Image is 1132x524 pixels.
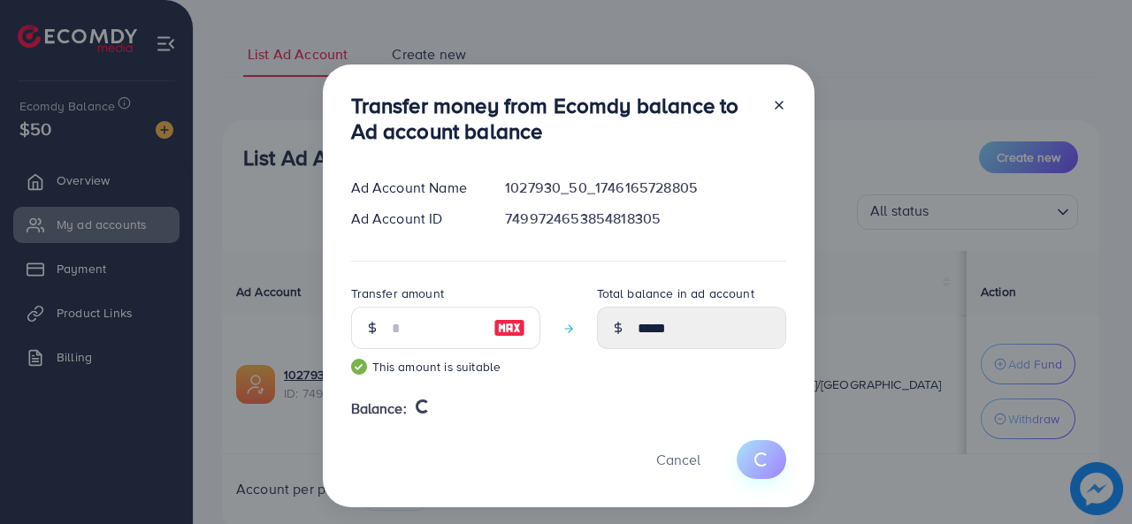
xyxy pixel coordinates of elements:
div: 7499724653854818305 [491,209,799,229]
small: This amount is suitable [351,358,540,376]
label: Total balance in ad account [597,285,754,302]
span: Cancel [656,450,700,469]
div: Ad Account Name [337,178,492,198]
img: image [493,317,525,338]
span: Balance: [351,399,407,419]
h3: Transfer money from Ecomdy balance to Ad account balance [351,93,758,144]
img: guide [351,359,367,375]
button: Cancel [634,440,723,478]
div: 1027930_50_1746165728805 [491,178,799,198]
div: Ad Account ID [337,209,492,229]
label: Transfer amount [351,285,444,302]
